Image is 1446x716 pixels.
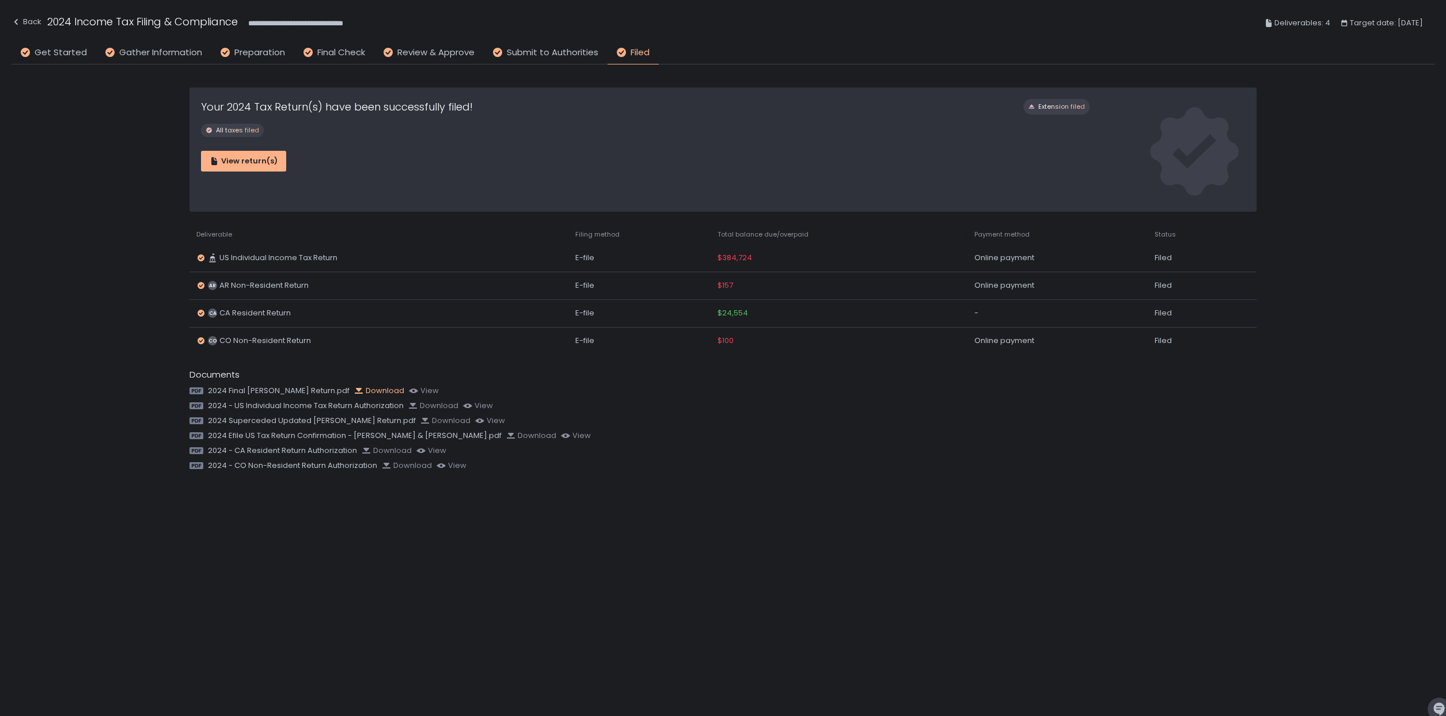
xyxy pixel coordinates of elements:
span: Review & Approve [397,46,475,59]
div: E-file [575,308,704,318]
span: Final Check [317,46,365,59]
span: $100 [718,336,734,346]
span: Deliverable [196,230,232,239]
span: 2024 Superceded Updated [PERSON_NAME] Return.pdf [208,416,416,426]
button: Download [408,401,458,411]
span: Target date: [DATE] [1350,16,1423,30]
span: Online payment [974,280,1034,291]
span: Total balance due/overpaid [718,230,809,239]
span: $157 [718,280,733,291]
button: Download [354,386,404,396]
div: Filed [1155,336,1227,346]
div: E-file [575,336,704,346]
text: CO [208,337,217,344]
span: 2024 Efile US Tax Return Confirmation - [PERSON_NAME] & [PERSON_NAME].pdf [208,431,502,441]
button: Download [420,416,470,426]
button: view [437,460,466,471]
div: Filed [1155,280,1227,291]
span: 2024 - CA Resident Return Authorization [208,445,357,456]
span: All taxes filed [216,126,259,135]
button: Back [12,14,41,33]
span: Preparation [234,46,285,59]
button: view [416,445,446,456]
span: CA Resident Return [219,308,291,318]
span: Deliverables: 4 [1274,16,1330,30]
button: Download [382,460,432,471]
span: AR Non-Resident Return [219,280,309,291]
div: E-file [575,253,704,263]
span: Online payment [974,336,1034,346]
div: Filed [1155,253,1227,263]
text: CA [208,310,216,317]
div: Back [12,15,41,29]
button: view [475,416,505,426]
span: CO Non-Resident Return [219,336,311,346]
span: $384,724 [718,253,752,263]
button: Download [506,431,556,441]
span: Payment method [974,230,1030,239]
span: Submit to Authorities [507,46,598,59]
button: View return(s) [201,151,286,172]
div: E-file [575,280,704,291]
span: Gather Information [119,46,202,59]
span: 2024 - CO Non-Resident Return Authorization [208,460,377,471]
span: 2024 - US Individual Income Tax Return Authorization [208,401,404,411]
div: View return(s) [210,156,278,166]
span: US Individual Income Tax Return [219,253,337,263]
span: 2024 Final [PERSON_NAME] Return.pdf [208,386,350,396]
button: view [561,431,591,441]
span: Extension filed [1038,102,1085,111]
span: Online payment [974,253,1034,263]
h1: Your 2024 Tax Return(s) have been successfully filed! [201,99,473,115]
button: view [463,401,493,411]
div: Documents [189,368,1257,382]
text: AR [209,282,216,289]
div: Filed [1155,308,1227,318]
span: $24,554 [718,308,748,318]
button: view [409,386,439,396]
button: Download [362,445,412,456]
span: Filing method [575,230,620,239]
h1: 2024 Income Tax Filing & Compliance [47,14,238,29]
span: Status [1155,230,1176,239]
span: Filed [631,46,650,59]
span: - [974,308,978,318]
span: Get Started [35,46,87,59]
